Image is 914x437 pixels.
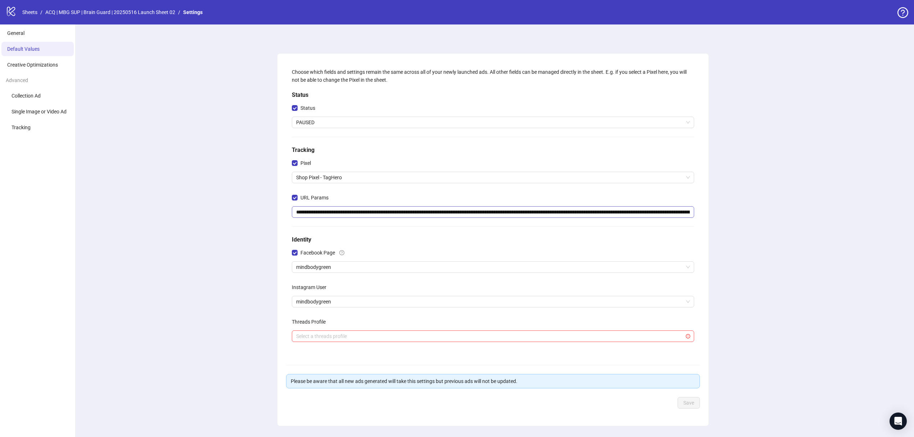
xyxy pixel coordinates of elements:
button: Save [678,397,700,409]
a: ACQ | MBG SUP | Brain Guard | 20250516 Launch Sheet 02 [44,8,177,16]
span: Facebook Page [298,249,338,257]
a: Sheets [21,8,39,16]
span: PAUSED [296,117,690,128]
div: Choose which fields and settings remain the same across all of your newly launched ads. All other... [292,68,694,84]
span: General [7,30,24,36]
label: Threads Profile [292,316,330,328]
h5: Status [292,91,694,99]
span: Creative Optimizations [7,62,58,68]
h5: Identity [292,235,694,244]
div: Please be aware that all new ads generated will take this settings but previous ads will not be u... [291,377,695,385]
span: Shop Pixel - TagHero [296,172,690,183]
span: Collection Ad [12,93,41,99]
span: mindbodygreen [296,262,690,272]
a: Settings [182,8,204,16]
span: Tracking [12,125,31,130]
span: Status [298,104,318,112]
li: / [40,8,42,16]
span: URL Params [298,194,331,202]
h5: Tracking [292,146,694,154]
span: exclamation-circle [686,334,690,338]
span: question-circle [897,7,908,18]
span: Default Values [7,46,40,52]
span: Pixel [298,159,314,167]
li: / [178,8,180,16]
div: Open Intercom Messenger [890,413,907,430]
span: Single Image or Video Ad [12,109,67,114]
label: Instagram User [292,281,331,293]
span: mindbodygreen [296,296,690,307]
span: question-circle [339,250,344,255]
